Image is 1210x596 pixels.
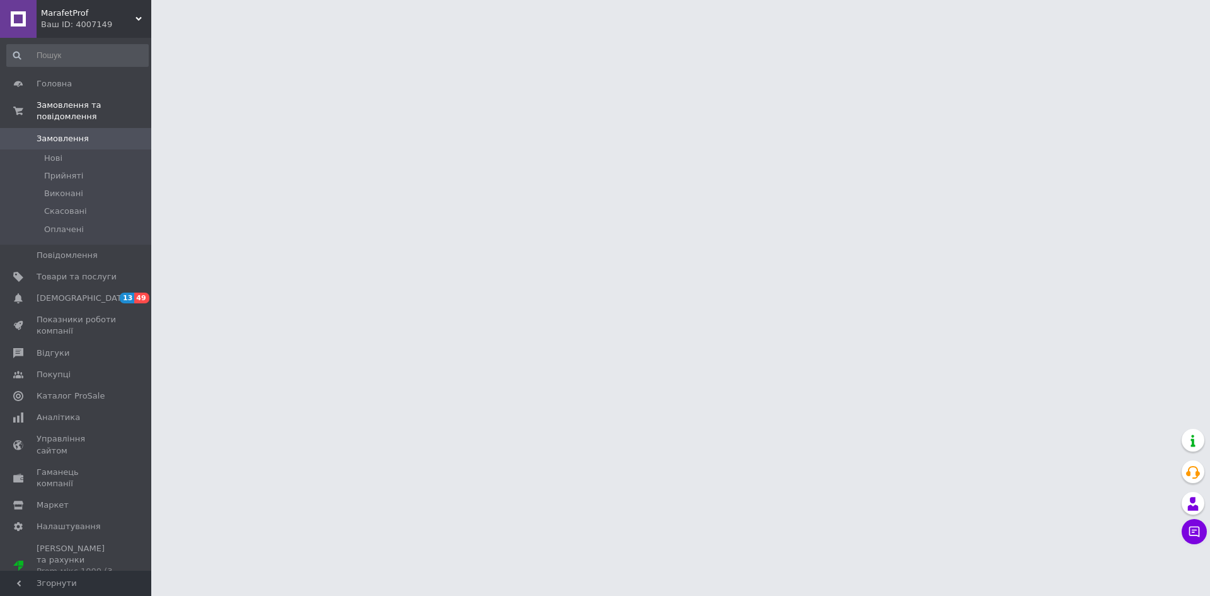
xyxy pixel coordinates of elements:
[6,44,149,67] input: Пошук
[44,188,83,199] span: Виконані
[37,521,101,532] span: Налаштування
[37,369,71,380] span: Покупці
[37,293,130,304] span: [DEMOGRAPHIC_DATA]
[44,153,62,164] span: Нові
[1182,519,1207,544] button: Чат з покупцем
[44,170,83,182] span: Прийняті
[37,348,69,359] span: Відгуки
[44,206,87,217] span: Скасовані
[37,566,117,588] div: Prom мікс 1000 (3 місяці)
[37,314,117,337] span: Показники роботи компанії
[134,293,149,303] span: 49
[41,8,135,19] span: MarafetProf
[37,390,105,402] span: Каталог ProSale
[37,412,80,423] span: Аналітика
[37,100,151,122] span: Замовлення та повідомлення
[41,19,151,30] div: Ваш ID: 4007149
[37,78,72,90] span: Головна
[37,133,89,144] span: Замовлення
[37,250,98,261] span: Повідомлення
[44,224,84,235] span: Оплачені
[37,467,117,489] span: Гаманець компанії
[37,271,117,283] span: Товари та послуги
[120,293,134,303] span: 13
[37,500,69,511] span: Маркет
[37,543,117,589] span: [PERSON_NAME] та рахунки
[37,433,117,456] span: Управління сайтом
